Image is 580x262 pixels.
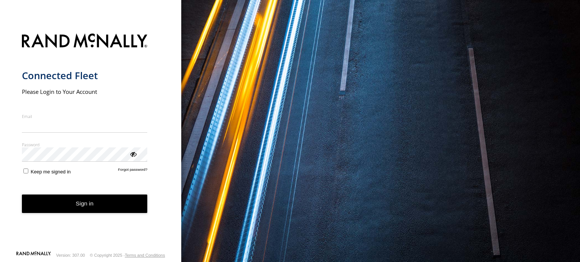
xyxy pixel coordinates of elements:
button: Sign in [22,195,148,213]
div: ViewPassword [129,150,137,158]
img: Rand McNally [22,32,148,51]
input: Keep me signed in [23,169,28,173]
a: Forgot password? [118,167,148,175]
div: Version: 307.00 [56,253,85,257]
div: © Copyright 2025 - [90,253,165,257]
a: Terms and Conditions [125,253,165,257]
label: Password [22,142,148,147]
label: Email [22,113,148,119]
h2: Please Login to Your Account [22,88,148,95]
form: main [22,29,160,251]
span: Keep me signed in [31,169,71,175]
a: Visit our Website [16,251,51,259]
h1: Connected Fleet [22,69,148,82]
